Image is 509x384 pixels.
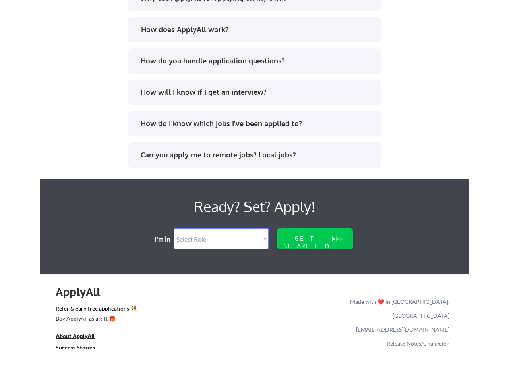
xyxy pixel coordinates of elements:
[151,195,358,218] div: Ready? Set? Apply!
[56,314,135,324] a: Buy ApplyAll as a gift 🎁
[141,87,374,97] div: How will I know if I get an interview?
[56,343,106,353] a: Success Stories
[141,150,374,160] div: Can you apply me to remote jobs? Local jobs?
[356,326,449,333] a: [EMAIL_ADDRESS][DOMAIN_NAME]
[56,332,95,339] u: About ApplyAll
[155,235,176,244] div: I'm in
[56,344,95,351] u: Success Stories
[56,306,184,314] a: Refer & earn free applications 👯‍♀️
[347,295,449,323] div: Made with ❤️ in [GEOGRAPHIC_DATA], [GEOGRAPHIC_DATA]
[141,56,374,66] div: How do you handle application questions?
[56,285,109,299] div: ApplyAll
[56,316,135,321] div: Buy ApplyAll as a gift 🎁
[387,340,449,347] a: Release Notes/Changelog
[282,235,333,250] div: GET STARTED
[141,25,374,35] div: How does ApplyAll work?
[141,119,374,129] div: How do I know which jobs I've been applied to?
[56,332,106,342] a: About ApplyAll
